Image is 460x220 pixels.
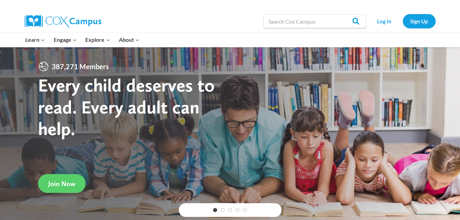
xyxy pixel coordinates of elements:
span: 387,271 Members [49,61,112,72]
a: 3 [228,208,232,212]
a: 1 [213,208,217,212]
nav: Primary Navigation [21,33,144,47]
span: Engage [54,35,77,44]
input: Search Cox Campus [263,14,366,28]
a: 2 [221,208,225,212]
span: Explore [85,35,110,44]
a: Sign Up [403,14,436,28]
nav: Secondary Navigation [370,14,436,28]
a: 5 [243,208,247,212]
img: Cox Campus [25,15,101,27]
a: Join Now [38,174,86,193]
a: Log In [370,14,399,28]
strong: Every child deserves to read. Every adult can help. [38,74,215,139]
span: About [119,35,139,44]
span: Join Now [48,180,75,188]
a: 4 [235,208,239,212]
span: Learn [25,35,45,44]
